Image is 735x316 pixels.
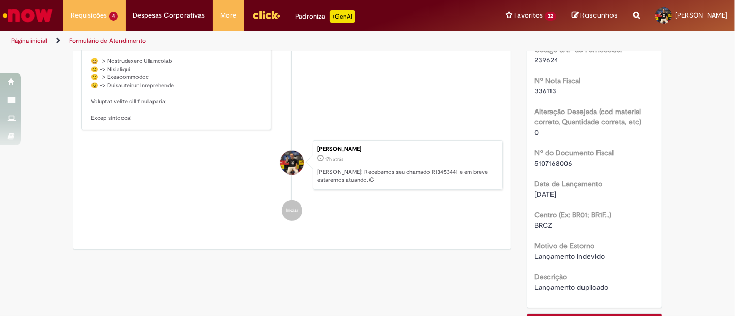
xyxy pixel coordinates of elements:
[535,55,559,65] span: 239624
[675,11,727,20] span: [PERSON_NAME]
[535,128,539,137] span: 0
[252,7,280,23] img: click_logo_yellow_360x200.png
[133,10,205,21] span: Despesas Corporativas
[330,10,355,23] p: +GenAi
[535,86,557,96] span: 336113
[535,179,603,188] b: Data de Lançamento
[535,107,642,127] b: Alteração Desejada (cod material correto, Quantidade correta, etc)
[317,168,497,184] p: [PERSON_NAME]! Recebemos seu chamado R13453441 e em breve estaremos atuando.
[535,45,623,54] b: Código SAP do Fornecedor
[535,251,605,261] span: Lançamento indevido
[296,10,355,23] div: Padroniza
[280,151,304,175] div: Jhony Pias Dos Santos
[221,10,237,21] span: More
[71,10,107,21] span: Requisições
[535,220,553,230] span: BRCZ
[535,189,557,199] span: [DATE]
[1,5,54,26] img: ServiceNow
[109,12,118,21] span: 4
[535,76,581,85] b: Nº Nota Fiscal
[545,12,556,21] span: 32
[535,241,595,250] b: Motivo de Estorno
[325,156,343,162] span: 17h atrás
[317,146,497,152] div: [PERSON_NAME]
[81,140,503,190] li: Jhony Pias Dos Santos
[69,37,146,45] a: Formulário de Atendimento
[535,148,614,157] b: Nº do Documento Fiscal
[535,272,568,281] b: Descrição
[325,156,343,162] time: 27/08/2025 16:09:55
[514,10,543,21] span: Favoritos
[535,159,573,168] span: 5107168006
[572,11,618,21] a: Rascunhos
[11,37,47,45] a: Página inicial
[8,31,482,51] ul: Trilhas de página
[580,10,618,20] span: Rascunhos
[535,282,609,292] span: Lançamento duplicado
[535,210,612,219] b: Centro (Ex: BR01; BR1F...)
